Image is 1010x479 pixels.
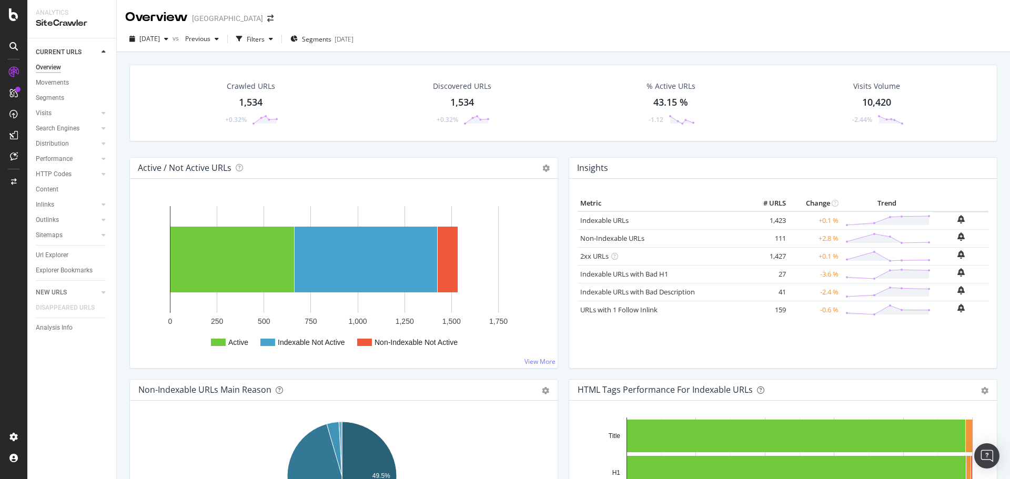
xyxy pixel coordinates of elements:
[36,287,67,298] div: NEW URLS
[36,123,98,134] a: Search Engines
[580,287,695,297] a: Indexable URLs with Bad Description
[286,30,358,47] button: Segments[DATE]
[36,138,98,149] a: Distribution
[450,96,474,109] div: 1,534
[578,384,753,395] div: HTML Tags Performance for Indexable URLs
[981,387,988,394] div: gear
[36,17,108,29] div: SiteCrawler
[789,247,841,265] td: +0.1 %
[36,199,54,210] div: Inlinks
[192,13,263,24] div: [GEOGRAPHIC_DATA]
[853,81,900,91] div: Visits Volume
[227,81,275,91] div: Crawled URLs
[746,265,789,283] td: 27
[349,317,367,325] text: 1,000
[36,184,109,195] a: Content
[302,35,331,44] span: Segments
[580,251,609,261] a: 2xx URLs
[647,81,695,91] div: % Active URLs
[36,8,108,17] div: Analytics
[36,322,73,333] div: Analysis Info
[36,184,58,195] div: Content
[36,108,52,119] div: Visits
[612,469,621,476] text: H1
[181,30,223,47] button: Previous
[36,77,109,88] a: Movements
[232,30,277,47] button: Filters
[489,317,508,325] text: 1,750
[577,161,608,175] h4: Insights
[36,230,63,241] div: Sitemaps
[36,322,109,333] a: Analysis Info
[789,211,841,230] td: +0.1 %
[957,304,965,312] div: bell-plus
[228,338,248,346] text: Active
[138,384,271,395] div: Non-Indexable URLs Main Reason
[36,154,98,165] a: Performance
[278,338,345,346] text: Indexable Not Active
[852,115,872,124] div: -2.44%
[580,305,658,314] a: URLs with 1 Follow Inlink
[746,229,789,247] td: 111
[862,96,891,109] div: 10,420
[375,338,458,346] text: Non-Indexable Not Active
[168,317,173,325] text: 0
[542,387,549,394] div: gear
[36,93,109,104] a: Segments
[125,30,173,47] button: [DATE]
[36,123,79,134] div: Search Engines
[139,34,160,43] span: 2025 Oct. 12th
[580,233,644,243] a: Non-Indexable URLs
[258,317,270,325] text: 500
[36,199,98,210] a: Inlinks
[36,302,105,313] a: DISAPPEARED URLS
[609,432,621,440] text: Title
[36,77,69,88] div: Movements
[957,215,965,223] div: bell-plus
[36,250,109,261] a: Url Explorer
[36,93,64,104] div: Segments
[36,265,93,276] div: Explorer Bookmarks
[36,154,73,165] div: Performance
[746,196,789,211] th: # URLS
[335,35,353,44] div: [DATE]
[125,8,188,26] div: Overview
[36,230,98,241] a: Sitemaps
[746,211,789,230] td: 1,423
[746,247,789,265] td: 1,427
[442,317,461,325] text: 1,500
[36,215,98,226] a: Outlinks
[211,317,224,325] text: 250
[305,317,317,325] text: 750
[36,108,98,119] a: Visits
[36,62,61,73] div: Overview
[957,232,965,241] div: bell-plus
[649,115,663,124] div: -1.12
[138,196,549,360] svg: A chart.
[433,81,491,91] div: Discovered URLs
[957,250,965,259] div: bell-plus
[181,34,210,43] span: Previous
[542,165,550,172] i: Options
[239,96,262,109] div: 1,534
[789,196,841,211] th: Change
[36,287,98,298] a: NEW URLS
[36,62,109,73] a: Overview
[36,215,59,226] div: Outlinks
[841,196,933,211] th: Trend
[36,138,69,149] div: Distribution
[746,283,789,301] td: 41
[138,161,231,175] h4: Active / Not Active URLs
[36,47,82,58] div: CURRENT URLS
[173,34,181,43] span: vs
[789,283,841,301] td: -2.4 %
[247,35,265,44] div: Filters
[524,357,555,366] a: View More
[36,169,98,180] a: HTTP Codes
[653,96,688,109] div: 43.15 %
[578,196,746,211] th: Metric
[36,47,98,58] a: CURRENT URLS
[225,115,247,124] div: +0.32%
[580,216,629,225] a: Indexable URLs
[437,115,458,124] div: +0.32%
